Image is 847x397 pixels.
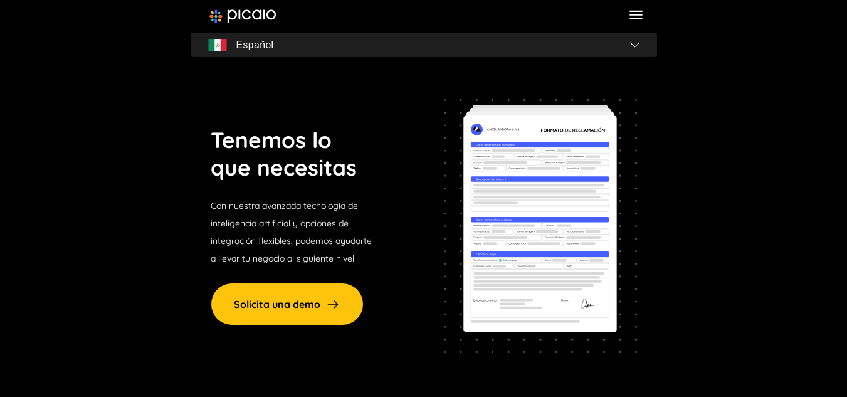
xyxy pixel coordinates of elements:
a: Solicita una demo [211,283,364,326]
img: image [209,9,276,23]
img: dynamic-image [444,98,637,353]
img: flag [208,39,227,51]
span: Español [236,36,274,54]
button: flagEspañolflag [191,33,657,58]
p: Tenemos lo que necesitas [211,126,357,181]
img: flag [630,42,639,47]
p: Con nuestra avanzada tecnología de inteligencia artificial y opciones de integración flexibles, p... [211,197,372,267]
img: arrow-right [325,297,340,312]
